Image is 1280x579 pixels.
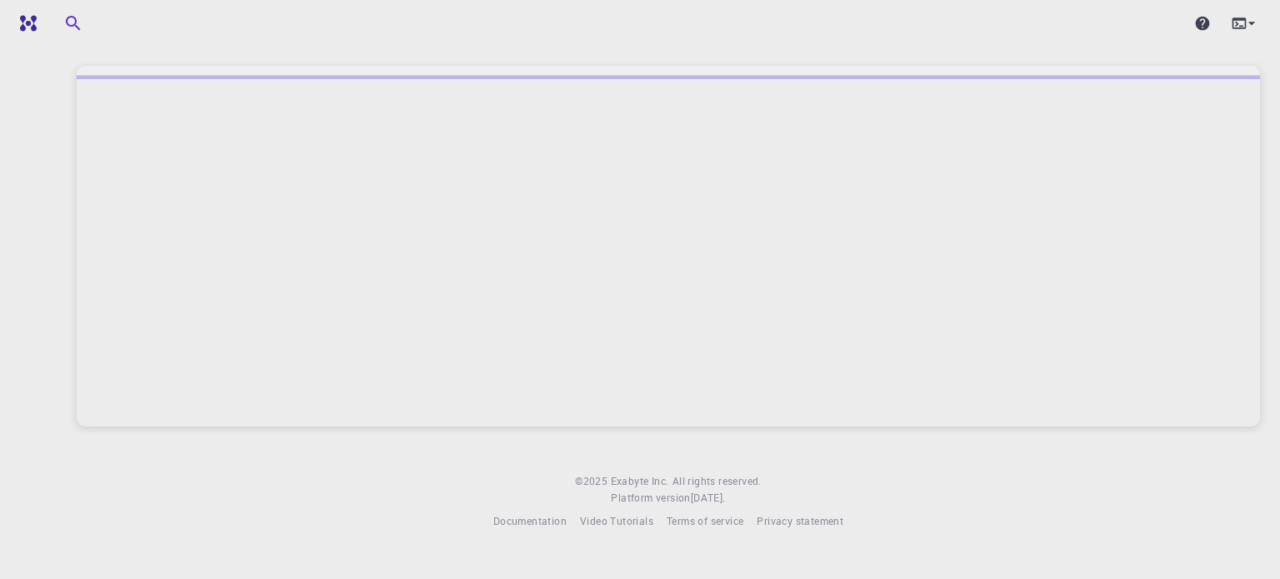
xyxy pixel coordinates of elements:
[611,473,669,490] a: Exabyte Inc.
[611,474,669,487] span: Exabyte Inc.
[672,473,762,490] span: All rights reserved.
[580,514,653,527] span: Video Tutorials
[580,513,653,530] a: Video Tutorials
[493,513,567,530] a: Documentation
[575,473,610,490] span: © 2025
[611,490,690,507] span: Platform version
[667,513,743,530] a: Terms of service
[691,491,726,504] span: [DATE] .
[757,514,843,527] span: Privacy statement
[691,490,726,507] a: [DATE].
[13,15,37,32] img: logo
[667,514,743,527] span: Terms of service
[493,514,567,527] span: Documentation
[757,513,843,530] a: Privacy statement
